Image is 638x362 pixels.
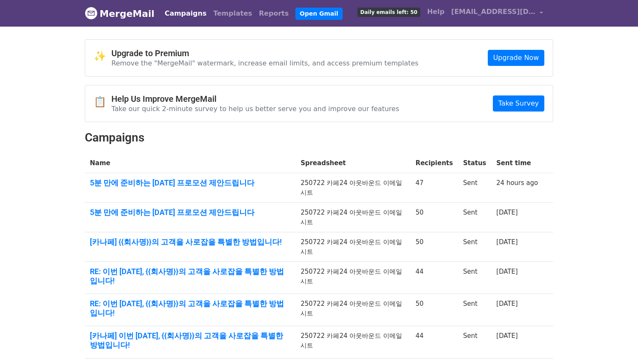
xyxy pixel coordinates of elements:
td: 250722 카페24 아웃바운드 이메일 시트 [295,326,410,358]
th: Sent time [491,153,543,173]
a: [DATE] [496,238,518,246]
a: MergeMail [85,5,154,22]
p: Remove the "MergeMail" watermark, increase email limits, and access premium templates [111,59,419,68]
td: 44 [411,326,458,358]
a: 5분 만에 준비하는 [DATE] 프로모션 제안드립니다 [90,178,290,188]
td: Sent [458,232,491,262]
a: [DATE] [496,209,518,216]
td: Sent [458,262,491,294]
img: MergeMail logo [85,7,97,19]
a: [EMAIL_ADDRESS][DOMAIN_NAME] [448,3,546,23]
a: [카나페] 이번 [DATE], {{회사명}}의 고객을 사로잡을 특별한 방법입니다! [90,331,290,349]
a: Help [424,3,448,20]
th: Recipients [411,153,458,173]
a: RE: 이번 [DATE], {{회사명}}의 고객을 사로잡을 특별한 방법입니다! [90,267,290,285]
td: 44 [411,262,458,294]
td: 47 [411,173,458,203]
a: [카나페] {{회사명}}의 고객을 사로잡을 특별한 방법입니다! [90,237,290,247]
a: [DATE] [496,300,518,308]
a: Templates [210,5,255,22]
td: Sent [458,294,491,326]
h2: Campaigns [85,131,553,145]
td: 50 [411,232,458,262]
td: 250722 카페24 아웃바운드 이메일 시트 [295,262,410,294]
a: RE: 이번 [DATE], {{회사명}}의 고객을 사로잡을 특별한 방법입니다! [90,299,290,317]
a: Open Gmail [295,8,342,20]
a: Reports [256,5,292,22]
th: Status [458,153,491,173]
td: 250722 카페24 아웃바운드 이메일 시트 [295,173,410,203]
td: Sent [458,326,491,358]
th: Spreadsheet [295,153,410,173]
th: Name [85,153,295,173]
span: Daily emails left: 50 [357,8,420,17]
h4: Upgrade to Premium [111,48,419,58]
a: [DATE] [496,332,518,340]
td: Sent [458,173,491,203]
td: 50 [411,294,458,326]
a: Upgrade Now [488,50,544,66]
td: 50 [411,203,458,232]
a: [DATE] [496,268,518,275]
p: Take our quick 2-minute survey to help us better serve you and improve our features [111,104,399,113]
td: 250722 카페24 아웃바운드 이메일 시트 [295,232,410,262]
a: 24 hours ago [496,179,538,187]
span: 📋 [94,96,111,108]
td: 250722 카페24 아웃바운드 이메일 시트 [295,203,410,232]
a: 5분 만에 준비하는 [DATE] 프로모션 제안드립니다 [90,208,290,217]
span: [EMAIL_ADDRESS][DOMAIN_NAME] [451,7,535,17]
a: Daily emails left: 50 [354,3,424,20]
span: ✨ [94,50,111,63]
td: 250722 카페24 아웃바운드 이메일 시트 [295,294,410,326]
td: Sent [458,203,491,232]
a: Take Survey [493,95,544,112]
a: Campaigns [161,5,210,22]
h4: Help Us Improve MergeMail [111,94,399,104]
